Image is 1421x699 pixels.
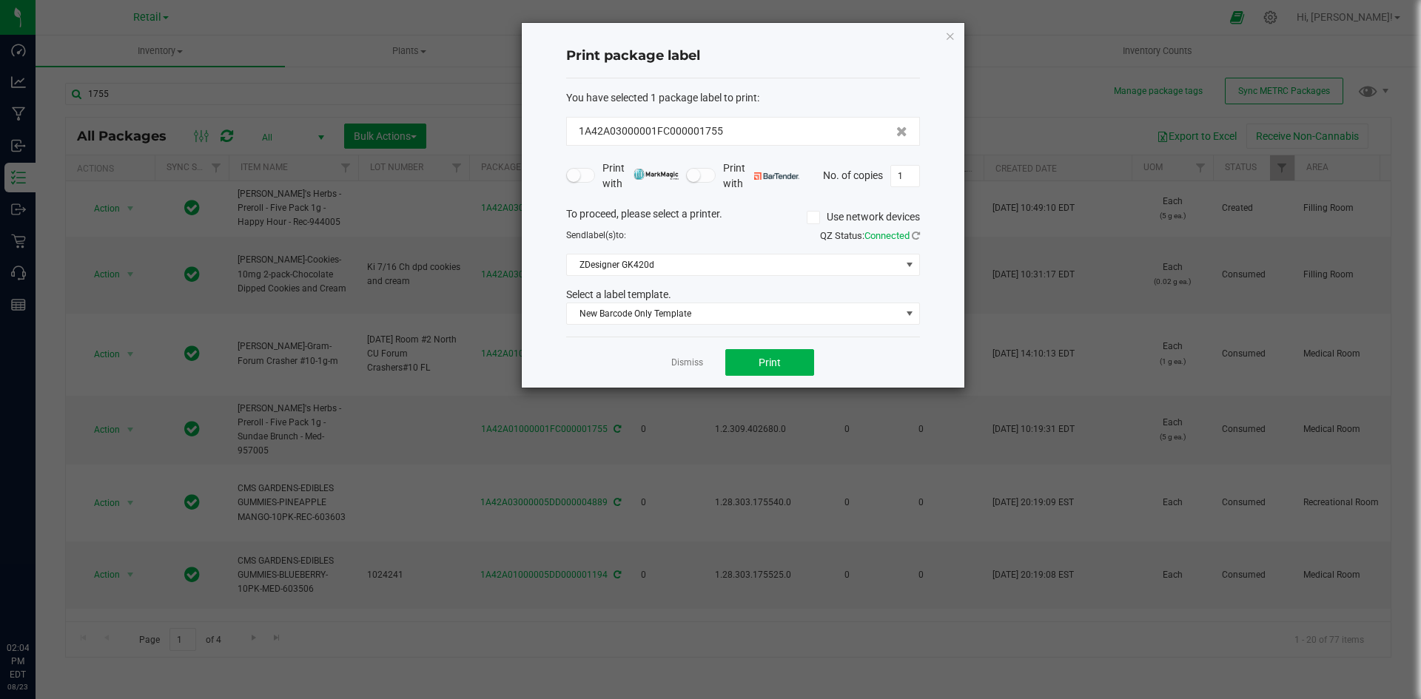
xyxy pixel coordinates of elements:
span: label(s) [586,230,616,240]
img: bartender.png [754,172,799,180]
span: Print [759,357,781,368]
span: New Barcode Only Template [567,303,901,324]
span: Send to: [566,230,626,240]
div: To proceed, please select a printer. [555,206,931,229]
iframe: Resource center [15,581,59,625]
img: mark_magic_cybra.png [634,169,679,180]
span: ZDesigner GK420d [567,254,901,275]
h4: Print package label [566,47,920,66]
span: QZ Status: [820,230,920,241]
span: 1A42A03000001FC000001755 [579,124,723,139]
span: Print with [602,161,679,192]
span: No. of copies [823,169,883,180]
span: You have selected 1 package label to print [566,92,757,104]
a: Dismiss [671,357,703,369]
label: Use network devices [807,209,920,225]
div: Select a label template. [555,287,931,303]
button: Print [725,349,814,376]
div: : [566,90,920,106]
span: Connected [864,230,910,241]
span: Print with [723,161,799,192]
